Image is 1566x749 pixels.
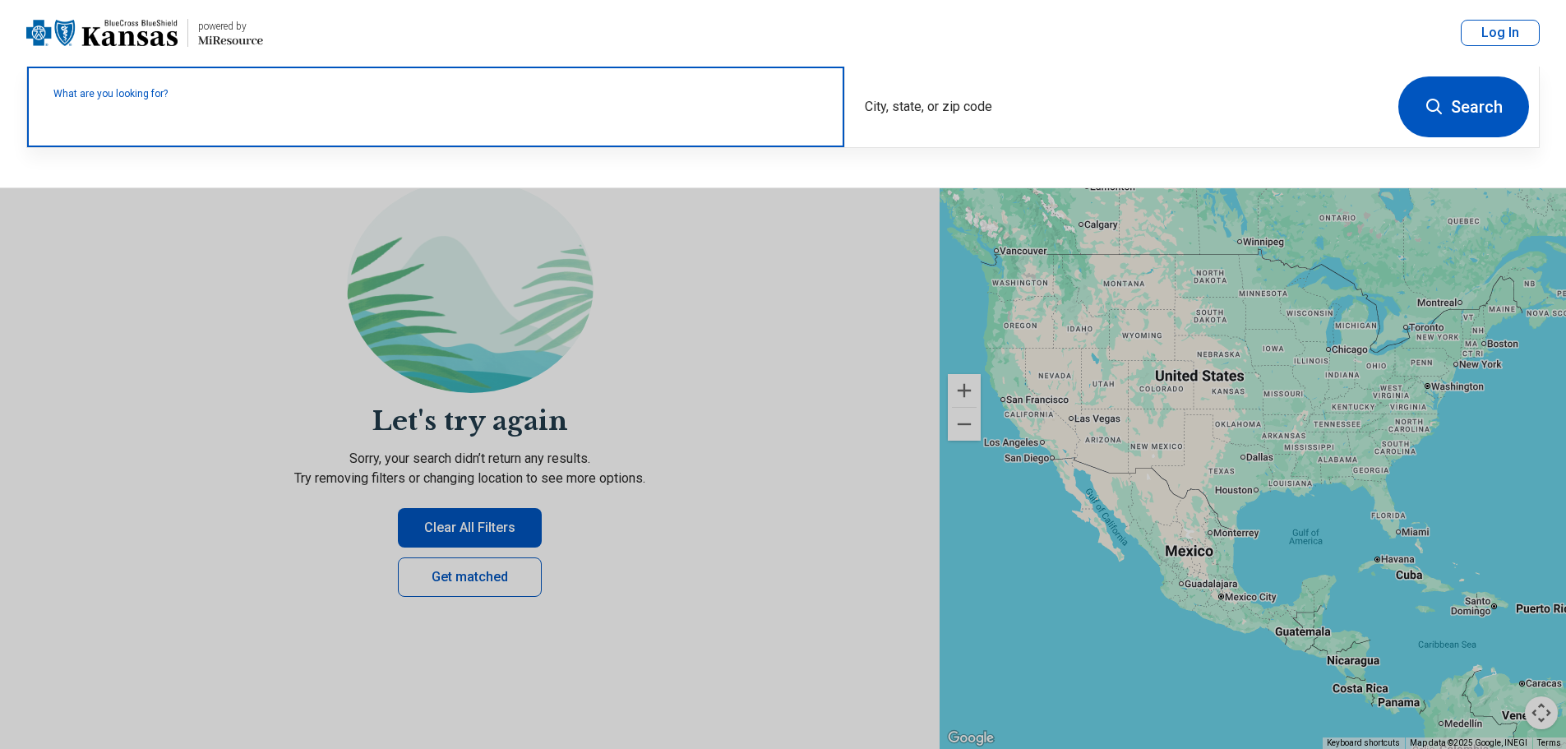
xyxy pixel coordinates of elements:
[1398,76,1529,137] button: Search
[1461,20,1540,46] button: Log In
[53,89,825,99] label: What are you looking for?
[26,13,178,53] img: Blue Cross Blue Shield Kansas
[26,13,263,53] a: Blue Cross Blue Shield Kansaspowered by
[198,19,263,34] div: powered by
